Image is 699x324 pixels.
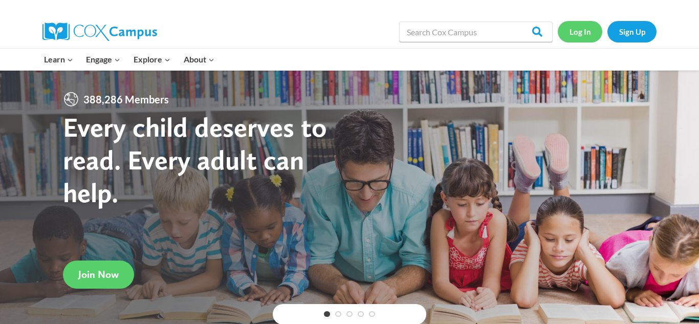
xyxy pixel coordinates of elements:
[63,261,134,289] a: Join Now
[63,111,327,208] strong: Every child deserves to read. Every adult can help.
[369,311,375,317] a: 5
[607,21,657,42] a: Sign Up
[558,21,657,42] nav: Secondary Navigation
[324,311,330,317] a: 1
[127,49,177,70] button: Child menu of Explore
[346,311,353,317] a: 3
[358,311,364,317] a: 4
[399,21,553,42] input: Search Cox Campus
[37,49,221,70] nav: Primary Navigation
[79,91,173,107] span: 388,286 Members
[42,23,157,41] img: Cox Campus
[177,49,221,70] button: Child menu of About
[78,268,119,280] span: Join Now
[37,49,80,70] button: Child menu of Learn
[558,21,602,42] a: Log In
[335,311,341,317] a: 2
[80,49,127,70] button: Child menu of Engage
